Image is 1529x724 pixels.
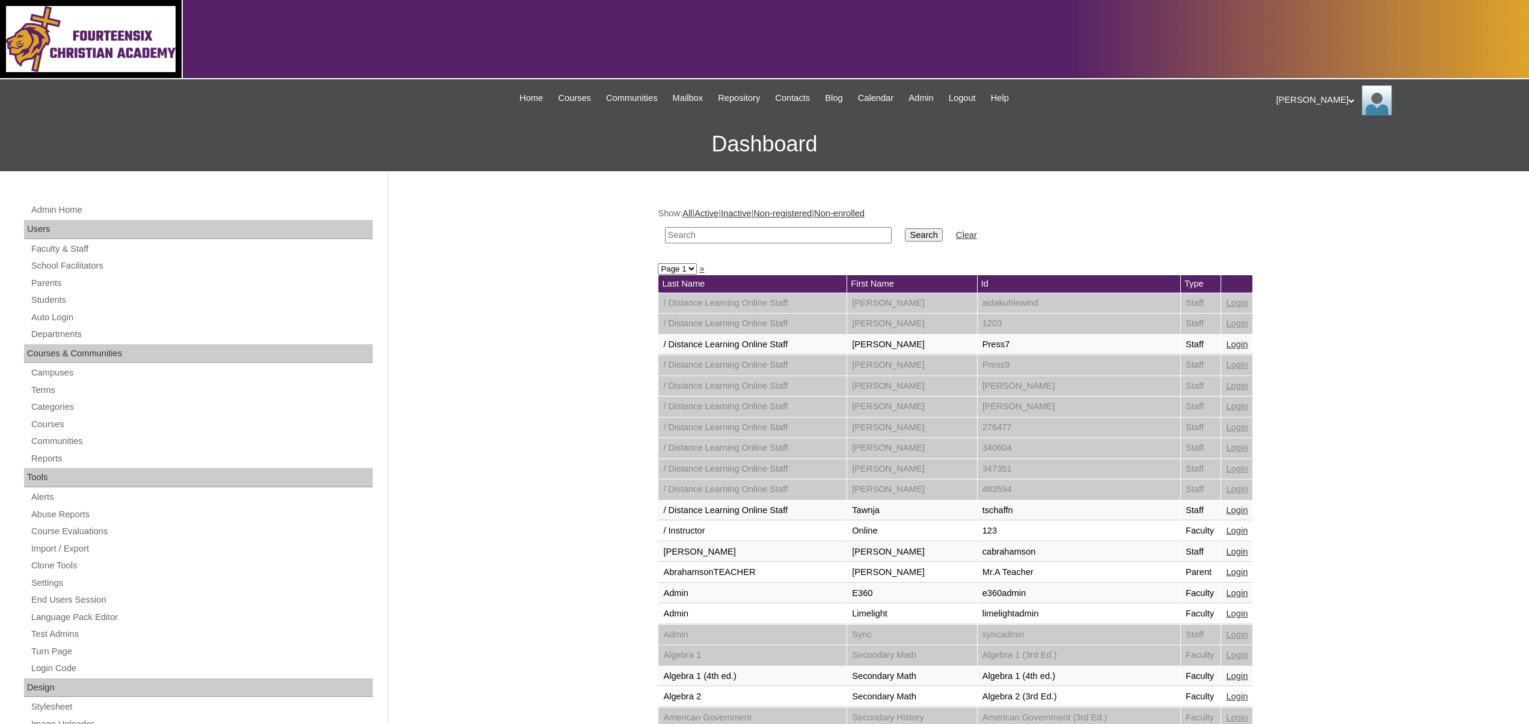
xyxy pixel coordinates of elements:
[30,541,373,556] a: Import / Export
[6,6,176,72] img: logo-white.png
[1181,275,1221,293] td: Type
[552,91,597,105] a: Courses
[1181,438,1221,458] td: Staff
[978,542,1180,562] td: cabrahamson
[978,604,1180,624] td: limelightadmin
[558,91,591,105] span: Courses
[819,91,848,105] a: Blog
[718,91,760,105] span: Repository
[847,562,976,583] td: [PERSON_NAME]
[30,242,373,257] a: Faculty & Staff
[1226,547,1248,556] a: Login
[775,91,810,105] span: Contacts
[1226,505,1248,515] a: Login
[978,418,1180,438] td: 276477
[1181,645,1221,666] td: Faculty
[1226,339,1248,349] a: Login
[1226,360,1248,370] a: Login
[1181,479,1221,500] td: Staff
[658,207,1253,250] div: Show: | | | |
[1181,335,1221,355] td: Staff
[30,576,373,591] a: Settings
[847,418,976,438] td: [PERSON_NAME]
[905,228,942,242] input: Search
[847,583,976,604] td: E360
[513,91,549,105] a: Home
[30,644,373,659] a: Turn Page
[978,293,1180,314] td: aidakuhlewind
[30,327,373,342] a: Departments
[847,500,976,521] td: Tawnja
[847,625,976,645] td: Sync
[1226,567,1248,577] a: Login
[847,645,976,666] td: Secondary Math
[991,91,1009,105] span: Help
[1226,422,1248,432] a: Login
[847,521,976,541] td: Online
[1181,459,1221,479] td: Staff
[658,459,847,479] td: / Distance Learning Online Staff
[1181,418,1221,438] td: Staff
[673,91,703,105] span: Mailbox
[30,451,373,466] a: Reports
[658,687,847,707] td: Algebra 2
[30,434,373,449] a: Communities
[1181,583,1221,604] td: Faculty
[847,687,976,707] td: Secondary Math
[847,438,976,458] td: [PERSON_NAME]
[1181,355,1221,376] td: Staff
[1226,526,1248,535] a: Login
[847,376,976,397] td: [PERSON_NAME]
[753,208,812,218] a: Non-registered
[978,314,1180,334] td: 1203
[30,524,373,539] a: Course Evaluations
[978,625,1180,645] td: syncadmin
[956,230,977,240] a: Clear
[847,479,976,500] td: [PERSON_NAME]
[1181,521,1221,541] td: Faculty
[699,264,704,273] a: »
[1226,630,1248,639] a: Login
[978,275,1180,293] td: Id
[769,91,816,105] a: Contacts
[1181,314,1221,334] td: Staff
[978,687,1180,707] td: Algebra 2 (3rd Ed.)
[978,479,1180,500] td: 483594
[847,355,976,376] td: [PERSON_NAME]
[30,202,373,218] a: Admin Home
[694,208,719,218] a: Active
[682,208,692,218] a: All
[949,91,976,105] span: Logout
[847,275,976,293] td: First Name
[1226,298,1248,308] a: Login
[24,468,373,487] div: Tools
[1226,692,1248,701] a: Login
[6,117,1523,171] h3: Dashboard
[30,293,373,308] a: Students
[658,438,847,458] td: / Distance Learning Online Staff
[1226,464,1248,473] a: Login
[1276,85,1518,115] div: [PERSON_NAME]
[658,604,847,624] td: Admin
[978,459,1180,479] td: 347351
[30,507,373,522] a: Abuse Reports
[1181,604,1221,624] td: Faculty
[978,583,1180,604] td: e360admin
[606,91,658,105] span: Communities
[658,666,847,687] td: Algebra 1 (4th ed.)
[658,335,847,355] td: / Distance Learning Online Staff
[943,91,982,105] a: Logout
[847,293,976,314] td: [PERSON_NAME]
[658,562,847,583] td: AbrahamsonTEACHER
[978,335,1180,355] td: Press7
[1181,376,1221,397] td: Staff
[658,397,847,417] td: / Distance Learning Online Staff
[978,438,1180,458] td: 340604
[1226,671,1248,681] a: Login
[30,490,373,505] a: Alerts
[1226,588,1248,598] a: Login
[600,91,664,105] a: Communities
[30,400,373,415] a: Categories
[978,397,1180,417] td: [PERSON_NAME]
[825,91,842,105] span: Blog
